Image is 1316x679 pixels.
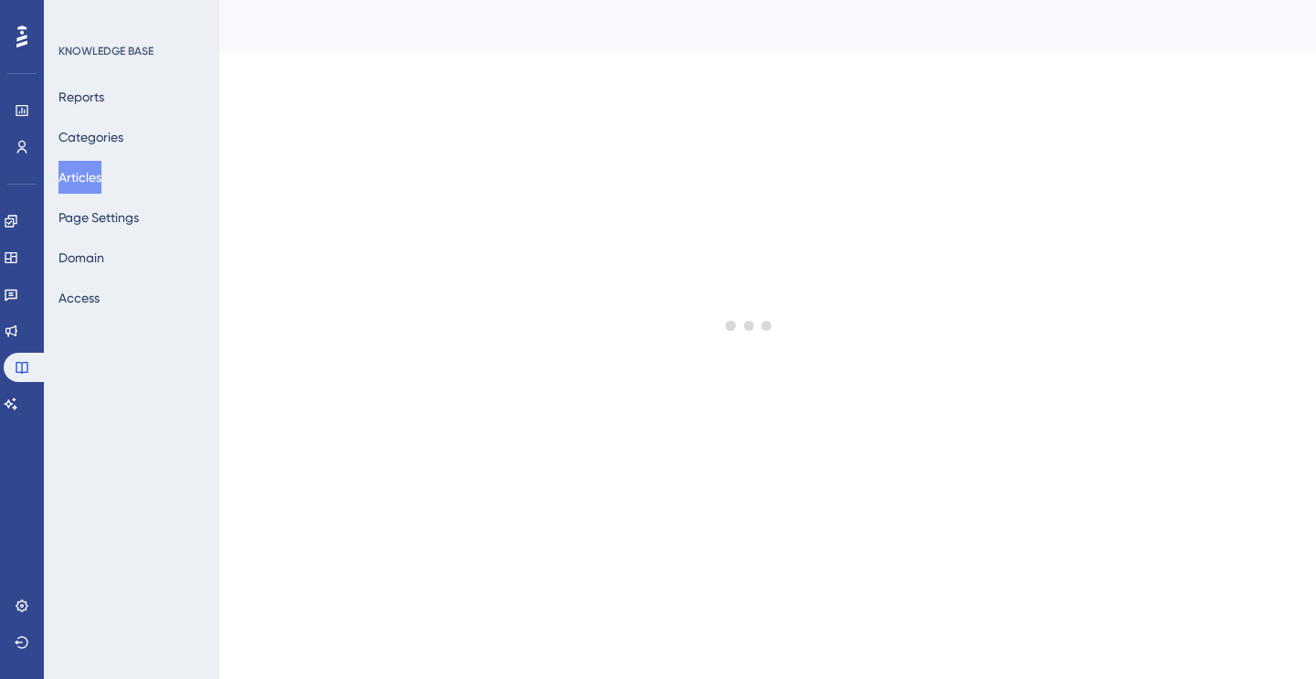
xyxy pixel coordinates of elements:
button: Access [58,281,100,314]
button: Categories [58,121,123,154]
button: Articles [58,161,101,194]
button: Reports [58,80,104,113]
button: Domain [58,241,104,274]
div: KNOWLEDGE BASE [58,44,154,58]
button: Page Settings [58,201,139,234]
